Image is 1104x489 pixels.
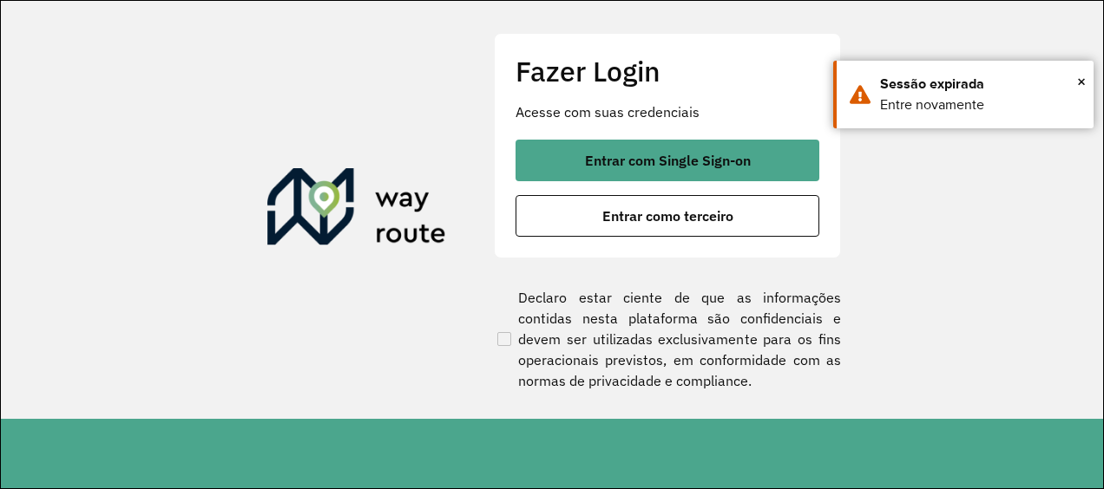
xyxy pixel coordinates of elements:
label: Declaro estar ciente de que as informações contidas nesta plataforma são confidenciais e devem se... [494,287,841,391]
span: Entrar como terceiro [602,209,733,223]
span: Entrar com Single Sign-on [585,153,751,167]
div: Sessão expirada [880,74,1081,95]
span: × [1077,68,1086,95]
div: Entre novamente [880,95,1081,115]
img: Roteirizador AmbevTech [267,168,446,251]
p: Acesse com suas credenciais [516,101,819,122]
button: Close [1077,68,1086,95]
button: button [516,140,819,181]
h2: Fazer Login [516,55,819,88]
button: button [516,195,819,237]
